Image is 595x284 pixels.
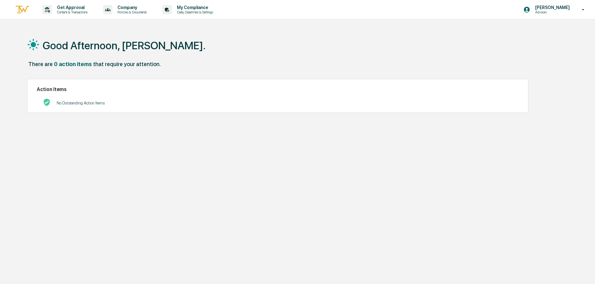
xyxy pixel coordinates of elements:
[52,5,91,10] p: Get Approval
[530,5,573,10] p: [PERSON_NAME]
[93,61,161,67] div: that require your attention.
[54,61,92,67] div: 0 action items
[172,10,216,14] p: Data, Deadlines & Settings
[15,5,30,15] img: logo
[112,5,150,10] p: Company
[57,101,105,105] p: No Outstanding Action Items
[37,86,519,92] h2: Action Items
[52,10,91,14] p: Content & Transactions
[112,10,150,14] p: Policies & Documents
[28,61,53,67] div: There are
[530,10,573,14] p: Advisors
[172,5,216,10] p: My Compliance
[43,39,206,52] h1: Good Afternoon, [PERSON_NAME].
[43,99,50,106] img: No Actions logo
